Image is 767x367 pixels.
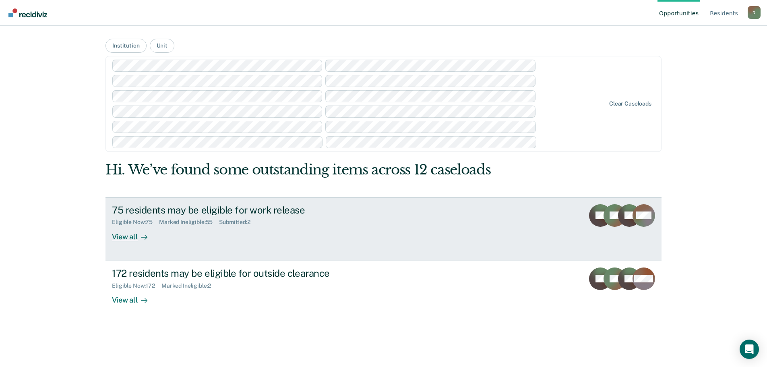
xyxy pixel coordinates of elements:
[159,219,219,226] div: Marked Ineligible : 55
[150,39,174,53] button: Unit
[112,219,159,226] div: Eligible Now : 75
[219,219,257,226] div: Submitted : 2
[112,289,157,305] div: View all
[609,100,651,107] div: Clear caseloads
[112,204,395,216] div: 75 residents may be eligible for work release
[105,39,146,53] button: Institution
[112,282,161,289] div: Eligible Now : 172
[112,226,157,241] div: View all
[105,197,662,261] a: 75 residents may be eligible for work releaseEligible Now:75Marked Ineligible:55Submitted:2View all
[740,340,759,359] div: Open Intercom Messenger
[748,6,761,19] div: D
[748,6,761,19] button: Profile dropdown button
[112,267,395,279] div: 172 residents may be eligible for outside clearance
[105,162,550,178] div: Hi. We’ve found some outstanding items across 12 caseloads
[8,8,47,17] img: Recidiviz
[105,261,662,324] a: 172 residents may be eligible for outside clearanceEligible Now:172Marked Ineligible:2View all
[161,282,217,289] div: Marked Ineligible : 2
